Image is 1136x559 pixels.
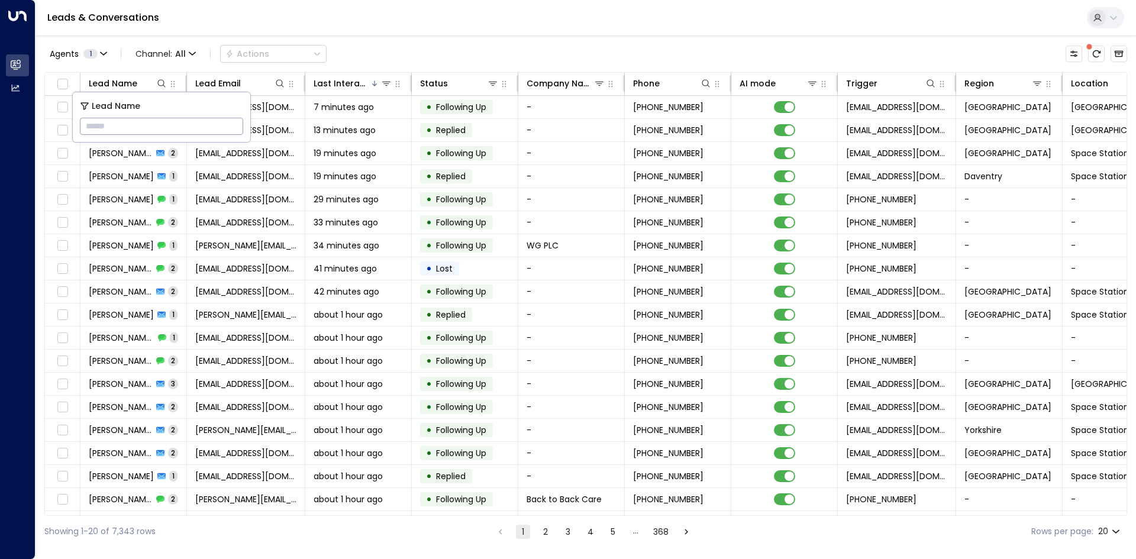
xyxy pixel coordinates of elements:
span: Birmingham [964,470,1051,482]
span: 1 [169,194,177,204]
td: - [518,257,625,280]
span: +447531507057 [633,124,703,136]
span: +447498980445 [633,470,703,482]
div: Lead Name [89,76,167,91]
span: leads@space-station.co.uk [846,101,947,113]
span: Toggle select row [55,123,70,138]
span: +447375568990 [846,193,916,205]
td: - [518,373,625,395]
td: - [518,511,625,534]
span: Following Up [436,493,486,505]
div: Lead Name [89,76,137,91]
div: … [628,525,643,539]
span: Tim Wilson [89,309,154,321]
button: Go to page 3 [561,525,575,539]
span: Lost [436,263,453,274]
span: Toggle select row [55,215,70,230]
span: Channel: [131,46,201,62]
span: Toggle select row [55,446,70,461]
button: Go to next page [679,525,693,539]
span: 19 minutes ago [314,170,376,182]
span: Lead Name [92,99,140,113]
td: - [956,327,1063,349]
span: about 1 hour ago [314,355,383,367]
span: Rhiannon Parkes [89,470,154,482]
span: 2 [168,494,178,504]
button: Channel:All [131,46,201,62]
span: All [175,49,186,59]
button: page 1 [516,525,530,539]
td: - [518,280,625,303]
span: billsbills@gmail.com [195,447,296,459]
span: 1 [169,171,177,181]
span: Toggle select row [55,469,70,484]
span: jehfz1@gmail.com [195,355,296,367]
span: Following Up [436,332,486,344]
span: m j [89,447,153,459]
td: - [518,465,625,487]
span: leads@space-station.co.uk [846,378,947,390]
span: +447450301679 [633,217,703,228]
span: Berkshire [964,101,1051,113]
td: - [956,234,1063,257]
span: tim@thinedge.co.uk [195,309,296,321]
div: AI mode [740,76,776,91]
span: Replied [436,170,466,182]
span: Following Up [436,240,486,251]
div: • [426,97,432,117]
span: +447492550552 [633,332,703,344]
div: Phone [633,76,660,91]
span: mazi2020@protonmail.com [195,401,296,413]
td: - [956,257,1063,280]
button: Go to page 368 [651,525,671,539]
span: 1 [170,332,178,342]
span: about 1 hour ago [314,309,383,321]
span: 13 minutes ago [314,124,376,136]
span: Alvin Forbes [89,493,153,505]
span: Toggle select row [55,100,70,115]
span: leads@space-station.co.uk [846,447,947,459]
div: • [426,259,432,279]
span: Toggle select row [55,308,70,322]
span: 2 [168,286,178,296]
span: about 1 hour ago [314,447,383,459]
span: +447514518465 [633,147,703,159]
span: +447940477531 [846,493,916,505]
span: Toggle select row [55,285,70,299]
span: about 1 hour ago [314,378,383,390]
span: +447799021343 [633,263,703,274]
span: 2 [168,448,178,458]
span: London [964,378,1051,390]
div: Last Interacted [314,76,370,91]
span: +447654231213 [633,447,703,459]
div: Trigger [846,76,877,91]
span: Daventry [964,170,1002,182]
button: Go to page 4 [583,525,598,539]
div: Company Name [527,76,605,91]
span: +447450301679 [846,217,916,228]
span: +447799021343 [846,263,916,274]
span: +447940477531 [633,493,703,505]
span: +447971186779 [633,170,703,182]
span: Alvin@backtobackcare.co.uk [195,493,296,505]
span: Replied [436,124,466,136]
span: Toggle select row [55,515,70,530]
span: +442075805555 [633,378,703,390]
span: +447804487918 [633,286,703,298]
div: • [426,420,432,440]
span: Following Up [436,217,486,228]
span: Toggle select row [55,400,70,415]
span: 1 [83,49,98,59]
span: Following Up [436,378,486,390]
span: Replied [436,470,466,482]
td: - [518,303,625,326]
span: +441295123123 [846,240,916,251]
span: +447890899411 [846,355,916,367]
span: Toggle select row [55,331,70,345]
span: 29 minutes ago [314,193,379,205]
span: 1 [169,240,177,250]
span: Sara Howe [89,147,153,159]
div: • [426,489,432,509]
span: London [964,447,1051,459]
span: about 1 hour ago [314,470,383,482]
